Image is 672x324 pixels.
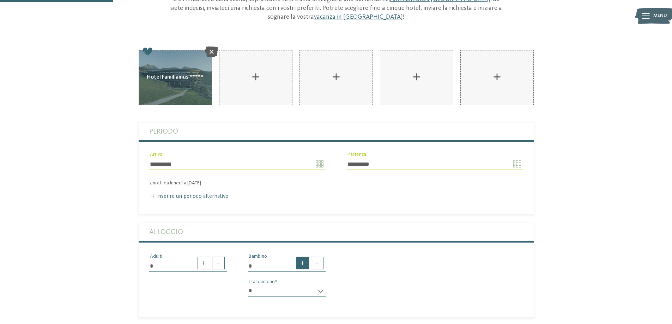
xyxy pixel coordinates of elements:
[149,194,229,199] label: Inserire un periodo alternativo
[149,123,523,140] label: Periodo
[149,223,523,241] label: Alloggio
[314,14,403,20] a: vacanza in [GEOGRAPHIC_DATA]
[139,180,534,186] div: 2 notti da lunedì a [DATE]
